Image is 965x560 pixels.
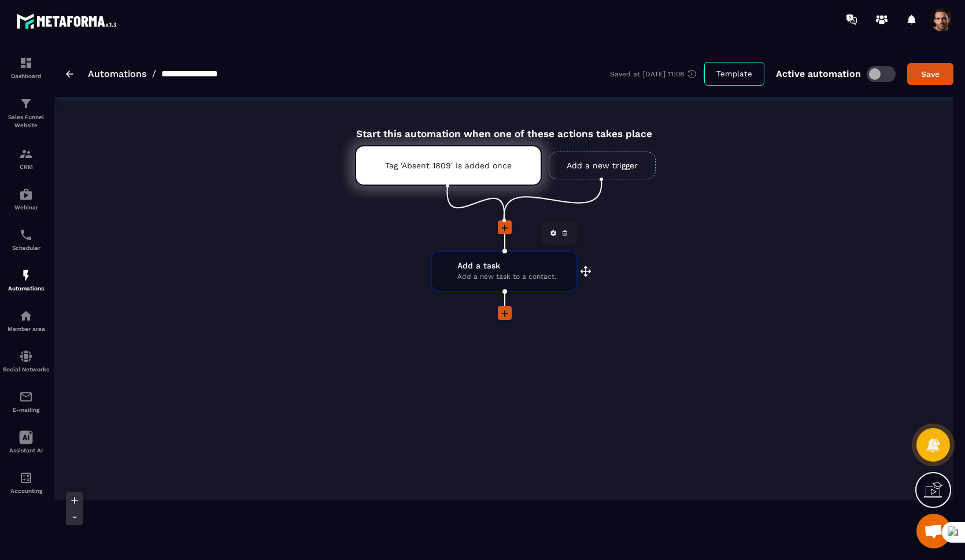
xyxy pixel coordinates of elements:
p: Accounting [3,488,49,494]
p: Webinar [3,204,49,211]
a: Assistant AI [3,422,49,462]
p: CRM [3,164,49,170]
a: automationsautomationsMember area [3,300,49,341]
a: formationformationCRM [3,138,49,179]
img: automations [19,268,33,282]
img: automations [19,187,33,201]
a: Automations [88,68,146,79]
a: automationsautomationsWebinar [3,179,49,219]
img: email [19,390,33,404]
a: social-networksocial-networkSocial Networks [3,341,49,381]
a: formationformationDashboard [3,47,49,88]
button: Template [704,62,764,86]
button: Save [907,63,953,85]
img: formation [19,147,33,161]
p: Dashboard [3,73,49,79]
div: Saved at [610,69,704,79]
a: schedulerschedulerScheduler [3,219,49,260]
span: Add a new task to a contact. [457,271,556,282]
img: automations [19,309,33,323]
span: Add a task [457,260,556,271]
div: Start this automation when one of these actions takes place [326,115,682,139]
img: accountant [19,471,33,485]
a: formationformationSales Funnel Website [3,88,49,138]
a: accountantaccountantAccounting [3,462,49,503]
img: logo [16,10,120,32]
p: Member area [3,326,49,332]
img: formation [19,97,33,110]
img: arrow [66,71,73,78]
p: Social Networks [3,366,49,373]
p: E-mailing [3,407,49,413]
img: scheduler [19,228,33,242]
p: Active automation [776,68,861,79]
p: Sales Funnel Website [3,113,49,130]
p: Automations [3,285,49,292]
div: Save [915,68,946,80]
a: automationsautomationsAutomations [3,260,49,300]
img: social-network [19,349,33,363]
a: emailemailE-mailing [3,381,49,422]
div: Mở cuộc trò chuyện [916,514,951,548]
a: Add a new trigger [549,152,656,179]
img: formation [19,56,33,70]
span: / [152,68,156,79]
p: Assistant AI [3,447,49,454]
p: Tag 'Absent 1809' is added once [385,161,512,170]
p: [DATE] 11:08 [643,70,684,78]
p: Scheduler [3,245,49,251]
